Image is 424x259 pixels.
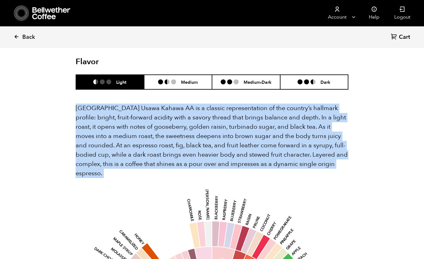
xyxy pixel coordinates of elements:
h6: Dark [320,79,330,85]
h6: Light [116,79,126,85]
a: Cart [391,33,412,42]
h6: Medium [181,79,198,85]
span: Back [22,33,35,41]
h6: Medium-Dark [244,79,272,85]
span: Cart [399,33,410,41]
h2: Flavor [76,57,166,67]
p: [GEOGRAPHIC_DATA] Usawa Kahawa AA is a classic representation of the country’s hallmark profile: ... [76,104,348,178]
